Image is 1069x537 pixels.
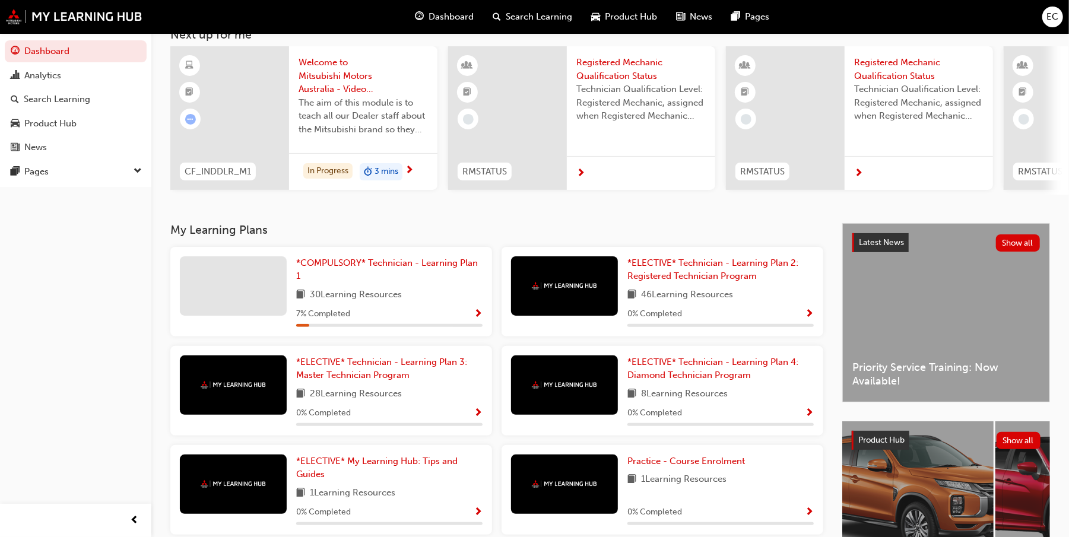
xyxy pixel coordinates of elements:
button: Show Progress [474,505,483,520]
span: car-icon [592,9,601,24]
a: pages-iconPages [722,5,779,29]
span: pages-icon [732,9,741,24]
span: *COMPULSORY* Technician - Learning Plan 1 [296,258,478,282]
img: mmal [532,282,597,290]
a: news-iconNews [667,5,722,29]
span: Product Hub [605,10,658,24]
h3: Next up for me [151,28,1069,42]
span: Priority Service Training: Now Available! [852,361,1040,387]
button: Show Progress [805,505,814,520]
span: guage-icon [415,9,424,24]
span: learningResourceType_INSTRUCTOR_LED-icon [464,58,472,74]
a: guage-iconDashboard [406,5,484,29]
span: booktick-icon [186,85,194,100]
span: Show Progress [474,309,483,320]
span: down-icon [134,164,142,179]
span: CF_INDDLR_M1 [185,165,251,179]
a: Analytics [5,65,147,87]
span: prev-icon [131,513,139,528]
span: Technician Qualification Level: Registered Mechanic, assigned when Registered Mechanic modules ha... [854,82,984,123]
span: 1 Learning Resources [310,486,395,501]
img: mmal [201,381,266,389]
a: *ELECTIVE* Technician - Learning Plan 3: Master Technician Program [296,355,483,382]
span: 1 Learning Resources [641,472,727,487]
span: 0 % Completed [627,406,682,420]
span: The aim of this module is to teach all our Dealer staff about the Mitsubishi brand so they demons... [299,96,428,136]
a: car-iconProduct Hub [582,5,667,29]
span: 46 Learning Resources [641,288,733,303]
a: Latest NewsShow allPriority Service Training: Now Available! [842,223,1050,402]
span: book-icon [627,472,636,487]
span: next-icon [854,169,863,179]
span: Show Progress [474,408,483,419]
span: Search Learning [506,10,573,24]
button: Pages [5,161,147,183]
button: Show Progress [474,307,483,322]
span: learningRecordVerb_ATTEMPT-icon [185,114,196,125]
a: CF_INDDLR_M1Welcome to Mitsubishi Motors Australia - Video (Dealer Induction)The aim of this modu... [170,46,437,190]
span: book-icon [627,288,636,303]
span: 8 Learning Resources [641,387,728,402]
a: *COMPULSORY* Technician - Learning Plan 1 [296,256,483,283]
span: 0 % Completed [627,506,682,519]
span: pages-icon [11,167,20,177]
a: *ELECTIVE* Technician - Learning Plan 2: Registered Technician Program [627,256,814,283]
button: Show Progress [474,406,483,421]
span: learningRecordVerb_NONE-icon [463,114,474,125]
span: Product Hub [858,435,905,445]
span: Welcome to Mitsubishi Motors Australia - Video (Dealer Induction) [299,56,428,96]
span: Dashboard [429,10,474,24]
span: 30 Learning Resources [310,288,402,303]
span: Technician Qualification Level: Registered Mechanic, assigned when Registered Mechanic modules ha... [576,82,706,123]
span: EC [1047,10,1059,24]
button: Show all [996,234,1041,252]
span: 0 % Completed [296,506,351,519]
span: 28 Learning Resources [310,387,402,402]
span: RMSTATUS [462,165,507,179]
span: learningResourceType_ELEARNING-icon [186,58,194,74]
span: News [690,10,713,24]
a: Product Hub [5,113,147,135]
span: Practice - Course Enrolment [627,456,745,466]
span: chart-icon [11,71,20,81]
a: RMSTATUSRegistered Mechanic Qualification StatusTechnician Qualification Level: Registered Mechan... [448,46,715,190]
span: RMSTATUS [740,165,785,179]
span: book-icon [296,387,305,402]
a: RMSTATUSRegistered Mechanic Qualification StatusTechnician Qualification Level: Registered Mechan... [726,46,993,190]
span: Pages [746,10,770,24]
button: DashboardAnalyticsSearch LearningProduct HubNews [5,38,147,161]
span: 0 % Completed [296,406,351,420]
span: car-icon [11,119,20,129]
span: Show Progress [805,309,814,320]
span: Show Progress [805,408,814,419]
img: mmal [532,381,597,389]
div: In Progress [303,163,353,179]
span: booktick-icon [741,85,750,100]
span: *ELECTIVE* Technician - Learning Plan 4: Diamond Technician Program [627,357,798,381]
span: learningResourceType_INSTRUCTOR_LED-icon [741,58,750,74]
span: 0 % Completed [627,307,682,321]
img: mmal [6,9,142,24]
span: book-icon [627,387,636,402]
span: *ELECTIVE* Technician - Learning Plan 3: Master Technician Program [296,357,467,381]
span: 3 mins [375,165,398,179]
button: EC [1042,7,1063,27]
span: 7 % Completed [296,307,350,321]
span: guage-icon [11,46,20,57]
div: Pages [24,165,49,179]
span: learningRecordVerb_NONE-icon [741,114,751,125]
span: next-icon [405,166,414,176]
button: Show Progress [805,307,814,322]
span: search-icon [493,9,502,24]
span: learningRecordVerb_NONE-icon [1019,114,1029,125]
span: RMSTATUS [1018,165,1062,179]
a: Practice - Course Enrolment [627,455,750,468]
span: duration-icon [364,164,372,180]
span: book-icon [296,288,305,303]
a: search-iconSearch Learning [484,5,582,29]
span: *ELECTIVE* My Learning Hub: Tips and Guides [296,456,458,480]
div: Analytics [24,69,61,82]
a: *ELECTIVE* My Learning Hub: Tips and Guides [296,455,483,481]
